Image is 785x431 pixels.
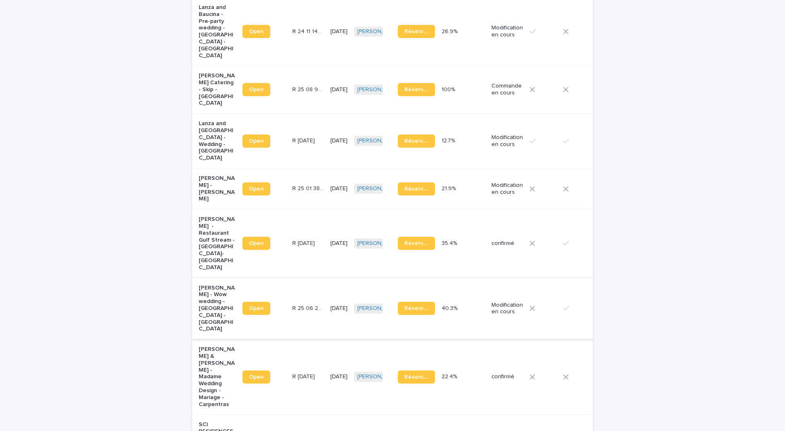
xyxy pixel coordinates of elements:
tr: Lanza and [GEOGRAPHIC_DATA] - Wedding - [GEOGRAPHIC_DATA]OpenR [DATE]R [DATE] [DATE][PERSON_NAME]... [192,114,657,168]
a: Open [242,182,270,195]
p: 35.4% [442,238,459,247]
tr: [PERSON_NAME] & [PERSON_NAME] - Madame Wedding Design - Mariage - CarpentrasOpenR [DATE]R [DATE] ... [192,339,657,415]
p: 21.9% [442,184,458,192]
p: R 25 03 1917 [292,372,316,380]
a: Réservation [398,302,435,315]
span: Réservation [404,374,428,380]
p: confirmé [491,373,523,380]
p: [DATE] [330,185,348,192]
tr: [PERSON_NAME] - Restaurant Gulf Stream - [GEOGRAPHIC_DATA]-[GEOGRAPHIC_DATA]OpenR [DATE]R [DATE] ... [192,209,657,278]
p: Modification en cours [491,182,523,196]
span: Réservation [404,87,428,92]
p: [PERSON_NAME] & [PERSON_NAME] - Madame Wedding Design - Mariage - Carpentras [199,346,236,408]
a: Open [242,25,270,38]
span: Réservation [404,29,428,34]
a: Réservation [398,182,435,195]
p: [PERSON_NAME] Catering - Skip - [GEOGRAPHIC_DATA] [199,72,236,107]
p: [DATE] [330,28,348,35]
p: R 25 01 3822 [292,184,325,192]
a: [PERSON_NAME] [357,86,402,93]
span: Open [249,374,264,380]
span: Réservation [404,186,428,192]
span: Open [249,240,264,246]
p: [PERSON_NAME] - Restaurant Gulf Stream - [GEOGRAPHIC_DATA]-[GEOGRAPHIC_DATA] [199,216,236,271]
a: Open [242,83,270,96]
p: R 25 06 2861 [292,303,325,312]
a: Réservation [398,83,435,96]
span: Réservation [404,305,428,311]
a: Open [242,302,270,315]
p: Modification en cours [491,25,523,38]
a: [PERSON_NAME] [357,185,402,192]
a: Réservation [398,25,435,38]
span: Open [249,186,264,192]
p: Lanza and [GEOGRAPHIC_DATA] - Wedding - [GEOGRAPHIC_DATA] [199,120,236,162]
p: [PERSON_NAME] - [PERSON_NAME] [199,175,236,202]
p: [DATE] [330,86,348,93]
tr: [PERSON_NAME] - Wow wedding - [GEOGRAPHIC_DATA] - [GEOGRAPHIC_DATA]OpenR 25 06 2861R 25 06 2861 [... [192,278,657,339]
a: Réservation [398,370,435,384]
span: Open [249,305,264,311]
a: [PERSON_NAME] [357,28,402,35]
p: Modification en cours [491,134,523,148]
p: 12.7% [442,136,457,144]
span: Réservation [404,138,428,144]
p: 26.9% [442,27,459,35]
a: [PERSON_NAME] [357,373,402,380]
p: Commande en cours [491,83,523,97]
p: 100% [442,85,457,93]
tr: [PERSON_NAME] - [PERSON_NAME]OpenR 25 01 3822R 25 01 3822 [DATE][PERSON_NAME] Réservation21.9%21.... [192,168,657,209]
a: Open [242,135,270,148]
p: [DATE] [330,240,348,247]
span: Open [249,87,264,92]
p: R 25 08 962 [292,85,325,93]
p: 22.4% [442,372,459,380]
p: 40.3% [442,303,459,312]
p: R 24 11 1478 [292,27,325,35]
span: Réservation [404,240,428,246]
a: [PERSON_NAME] [357,305,402,312]
a: Open [242,237,270,250]
a: Open [242,370,270,384]
p: R 25 07 1921 [292,238,316,247]
a: [PERSON_NAME] [357,137,402,144]
a: Réservation [398,135,435,148]
p: Lanza and Baucina - Pre-party wedding - [GEOGRAPHIC_DATA] - [GEOGRAPHIC_DATA] [199,4,236,59]
p: confirmé [491,240,523,247]
p: [DATE] [330,305,348,312]
a: Réservation [398,237,435,250]
p: Modification en cours [491,302,523,316]
span: Open [249,138,264,144]
p: R 24 12 2052 [292,136,316,144]
a: [PERSON_NAME] [357,240,402,247]
p: [PERSON_NAME] - Wow wedding - [GEOGRAPHIC_DATA] - [GEOGRAPHIC_DATA] [199,285,236,333]
p: [DATE] [330,137,348,144]
span: Open [249,29,264,34]
p: [DATE] [330,373,348,380]
tr: [PERSON_NAME] Catering - Skip - [GEOGRAPHIC_DATA]OpenR 25 08 962R 25 08 962 [DATE][PERSON_NAME] R... [192,66,657,114]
